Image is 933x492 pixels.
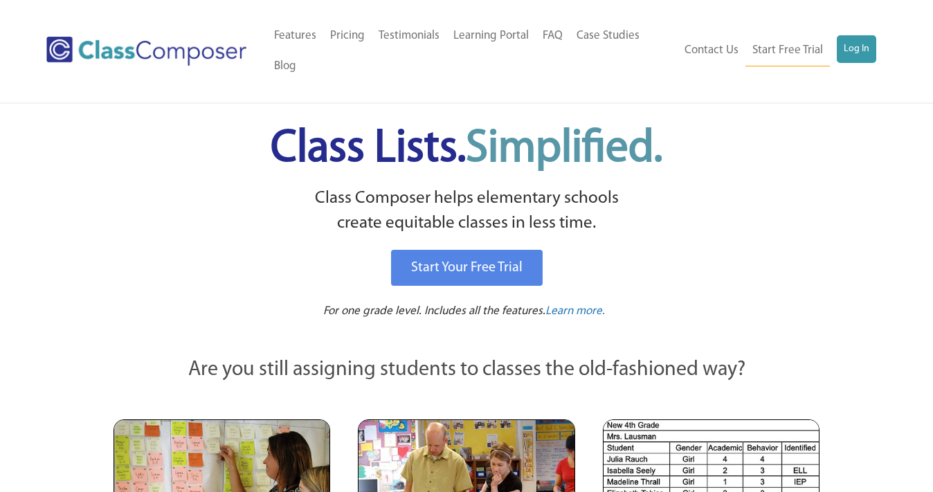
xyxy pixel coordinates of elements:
[267,21,323,51] a: Features
[678,35,745,66] a: Contact Us
[372,21,446,51] a: Testimonials
[570,21,646,51] a: Case Studies
[267,21,677,82] nav: Header Menu
[111,186,822,237] p: Class Composer helps elementary schools create equitable classes in less time.
[446,21,536,51] a: Learning Portal
[46,37,246,66] img: Class Composer
[837,35,876,63] a: Log In
[745,35,830,66] a: Start Free Trial
[323,21,372,51] a: Pricing
[466,127,662,172] span: Simplified.
[267,51,303,82] a: Blog
[323,305,545,317] span: For one grade level. Includes all the features.
[114,355,819,385] p: Are you still assigning students to classes the old-fashioned way?
[545,303,605,320] a: Learn more.
[536,21,570,51] a: FAQ
[676,35,876,66] nav: Header Menu
[391,250,543,286] a: Start Your Free Trial
[545,305,605,317] span: Learn more.
[411,261,523,275] span: Start Your Free Trial
[271,127,662,172] span: Class Lists.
